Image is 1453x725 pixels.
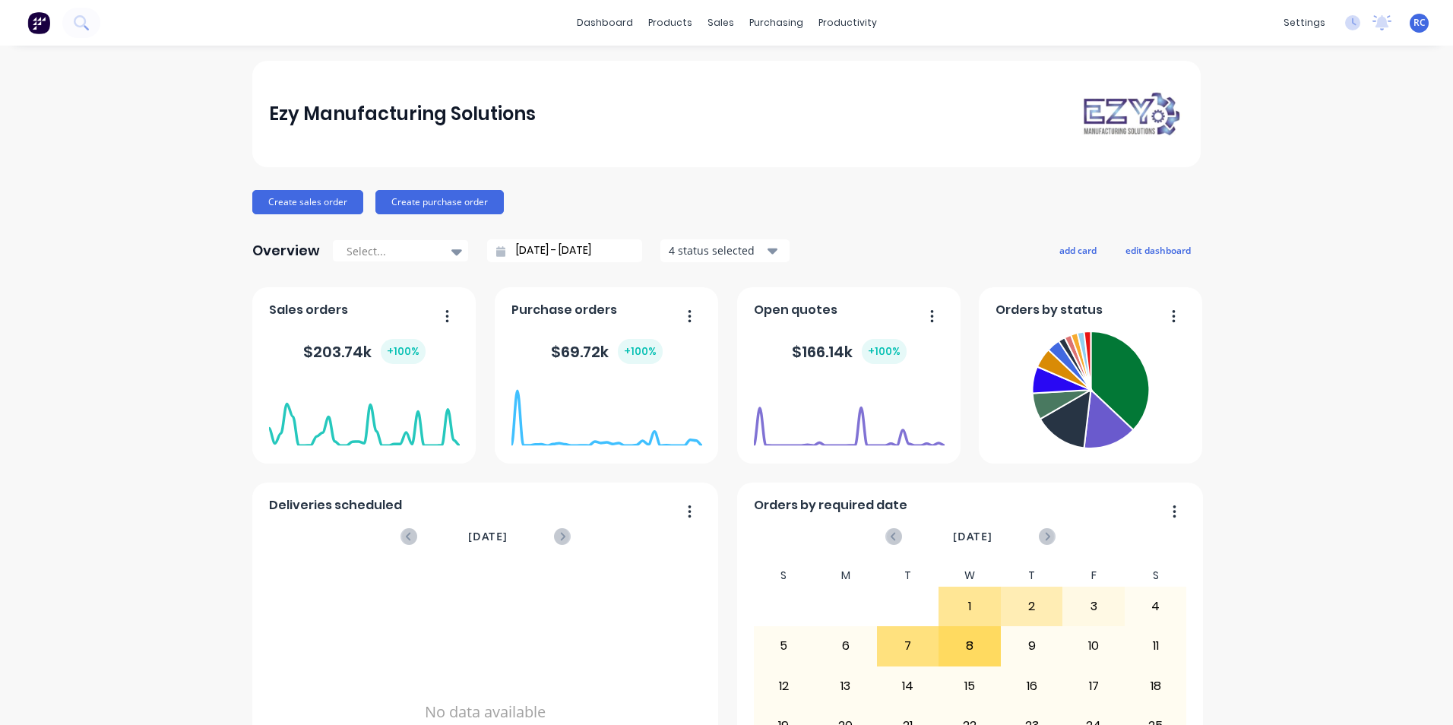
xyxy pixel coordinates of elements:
[815,565,877,587] div: M
[754,496,907,514] span: Orders by required date
[1276,11,1333,34] div: settings
[1413,16,1426,30] span: RC
[700,11,742,34] div: sales
[1049,240,1106,260] button: add card
[618,339,663,364] div: + 100 %
[381,339,426,364] div: + 100 %
[1002,627,1062,665] div: 9
[660,239,790,262] button: 4 status selected
[815,627,876,665] div: 6
[1125,667,1186,705] div: 18
[1002,587,1062,625] div: 2
[792,339,907,364] div: $ 166.14k
[569,11,641,34] a: dashboard
[468,528,508,545] span: [DATE]
[742,11,811,34] div: purchasing
[878,627,939,665] div: 7
[269,99,536,129] div: Ezy Manufacturing Solutions
[27,11,50,34] img: Factory
[1116,240,1201,260] button: edit dashboard
[252,236,320,266] div: Overview
[1002,667,1062,705] div: 16
[815,667,876,705] div: 13
[1063,667,1124,705] div: 17
[953,528,992,545] span: [DATE]
[862,339,907,364] div: + 100 %
[877,565,939,587] div: T
[669,242,764,258] div: 4 status selected
[811,11,885,34] div: productivity
[939,565,1001,587] div: W
[754,627,815,665] div: 5
[1078,89,1184,138] img: Ezy Manufacturing Solutions
[1062,565,1125,587] div: F
[269,301,348,319] span: Sales orders
[753,565,815,587] div: S
[1063,587,1124,625] div: 3
[511,301,617,319] span: Purchase orders
[939,587,1000,625] div: 1
[878,667,939,705] div: 14
[252,190,363,214] button: Create sales order
[754,301,837,319] span: Open quotes
[1125,565,1187,587] div: S
[939,667,1000,705] div: 15
[1125,587,1186,625] div: 4
[641,11,700,34] div: products
[996,301,1103,319] span: Orders by status
[754,667,815,705] div: 12
[375,190,504,214] button: Create purchase order
[551,339,663,364] div: $ 69.72k
[303,339,426,364] div: $ 203.74k
[1125,627,1186,665] div: 11
[1063,627,1124,665] div: 10
[939,627,1000,665] div: 8
[1001,565,1063,587] div: T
